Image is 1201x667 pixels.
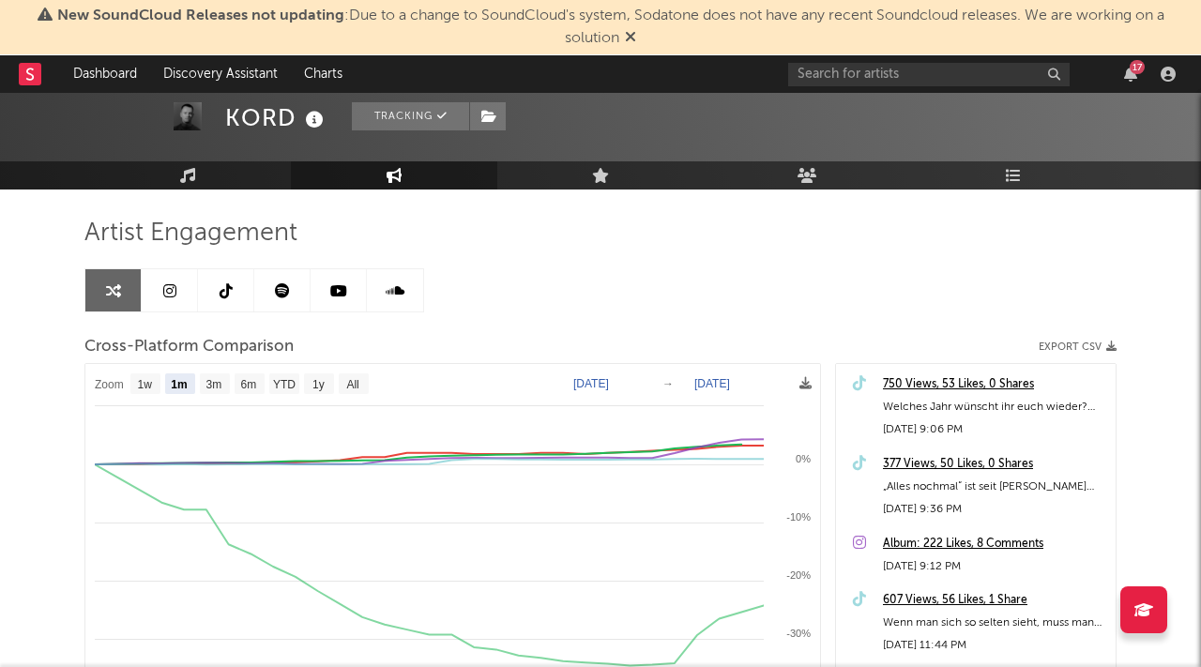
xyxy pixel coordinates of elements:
[57,8,1164,46] span: : Due to a change to SoundCloud's system, Sodatone does not have any recent Soundcloud releases. ...
[786,628,811,639] text: -30%
[241,378,257,391] text: 6m
[206,378,222,391] text: 3m
[883,476,1106,498] div: „Alles nochmal“ ist seit [PERSON_NAME] draußen! 🥹 #Newmusic #KORD #release #indie #rock #songofth...
[1039,341,1117,353] button: Export CSV
[883,418,1106,441] div: [DATE] 9:06 PM
[694,377,730,390] text: [DATE]
[150,55,291,93] a: Discovery Assistant
[788,63,1070,86] input: Search for artists
[225,102,328,133] div: KORD
[95,378,124,391] text: Zoom
[883,589,1106,612] a: 607 Views, 56 Likes, 1 Share
[786,511,811,523] text: -10%
[883,612,1106,634] div: Wenn man sich so selten sieht, muss man zu drastischen Mitteln greifen! #KORD #FUNNY #allesnochmal
[883,373,1106,396] a: 750 Views, 53 Likes, 0 Shares
[84,336,294,358] span: Cross-Platform Comparison
[352,102,469,130] button: Tracking
[625,31,636,46] span: Dismiss
[573,377,609,390] text: [DATE]
[1124,67,1137,82] button: 17
[346,378,358,391] text: All
[883,498,1106,521] div: [DATE] 9:36 PM
[786,569,811,581] text: -20%
[138,378,153,391] text: 1w
[291,55,356,93] a: Charts
[273,378,296,391] text: YTD
[883,634,1106,657] div: [DATE] 11:44 PM
[662,377,674,390] text: →
[57,8,344,23] span: New SoundCloud Releases not updating
[60,55,150,93] a: Dashboard
[84,222,297,245] span: Artist Engagement
[883,555,1106,578] div: [DATE] 9:12 PM
[883,396,1106,418] div: Welches Jahr wünscht ihr euch wieder? #KORD #NEWMUSIC #songofthesummer #indie #rock
[171,378,187,391] text: 1m
[312,378,325,391] text: 1y
[796,453,811,464] text: 0%
[883,533,1106,555] a: Album: 222 Likes, 8 Comments
[1130,60,1145,74] div: 17
[883,453,1106,476] a: 377 Views, 50 Likes, 0 Shares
